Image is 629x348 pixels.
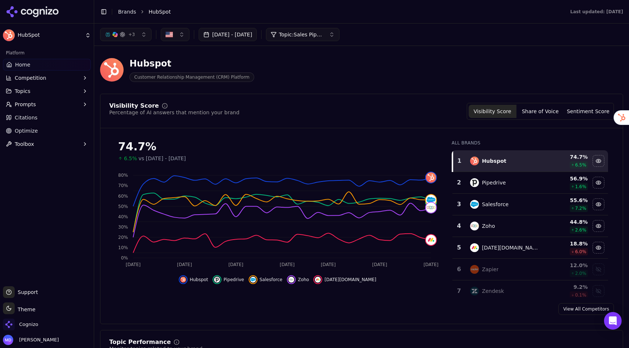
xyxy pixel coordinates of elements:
span: Home [15,61,30,68]
span: [DATE][DOMAIN_NAME] [324,277,376,283]
img: pipedrive [214,277,220,283]
button: Hide hubspot data [593,155,604,167]
tspan: [DATE] [423,262,438,267]
button: [DATE] - [DATE] [199,28,257,41]
span: Topic: Sales Pipeline Management & Deal Tracking [279,31,323,38]
tspan: 10% [118,245,128,250]
img: monday.com [470,243,479,252]
tr: 6zapierZapier12.0%2.0%Show zapier data [452,259,608,280]
tspan: 30% [118,225,128,230]
img: HubSpot [3,29,15,41]
button: Hide zoho data [287,275,309,284]
img: Cognizo [3,319,15,330]
div: 7 [455,287,463,295]
div: Zoho [482,222,495,230]
img: zoho [426,202,436,213]
div: Pipedrive [482,179,506,186]
button: Show zapier data [593,263,604,275]
img: salesforce [426,195,436,205]
tr: 7zendeskZendesk9.2%0.1%Show zendesk data [452,280,608,302]
div: 2 [455,178,463,187]
img: monday.com [426,235,436,245]
span: Zoho [298,277,309,283]
button: Hide pipedrive data [213,275,244,284]
tspan: [DATE] [280,262,295,267]
button: Toolbox [3,138,91,150]
img: zendesk [470,287,479,295]
tspan: [DATE] [321,262,336,267]
img: hubspot [180,277,186,283]
img: salesforce [470,200,479,209]
div: Hubspot [129,58,254,69]
tspan: [DATE] [177,262,192,267]
span: HubSpot [149,8,171,15]
div: 44.8 % [548,218,588,226]
a: View All Competitors [558,303,614,315]
button: Visibility Score [469,105,516,118]
tspan: 20% [118,235,128,240]
button: Hide pipedrive data [593,177,604,189]
button: Show zendesk data [593,285,604,297]
span: 2.6 % [575,227,586,233]
span: Customer Relationship Management (CRM) Platform [129,72,254,82]
span: Cognizo [19,321,38,328]
div: Hubspot [482,157,506,165]
div: Platform [3,47,91,59]
tspan: 70% [118,183,128,188]
tr: 4zohoZoho44.8%2.6%Hide zoho data [452,215,608,237]
button: Hide salesforce data [593,198,604,210]
img: zoho [288,277,294,283]
tr: 3salesforceSalesforce55.6%7.2%Hide salesforce data [452,194,608,215]
tspan: 0% [121,255,128,261]
a: Home [3,59,91,71]
div: 56.9 % [548,175,588,182]
img: monday.com [315,277,321,283]
span: Hubspot [190,277,208,283]
tspan: 50% [118,204,128,209]
span: + 3 [128,32,135,37]
div: 18.8 % [548,240,588,247]
span: vs [DATE] - [DATE] [139,155,186,162]
tr: 5monday.com[DATE][DOMAIN_NAME]18.8%6.0%Hide monday.com data [452,237,608,259]
img: zapier [470,265,479,274]
div: Open Intercom Messenger [604,312,622,330]
span: [PERSON_NAME] [16,337,59,343]
span: Support [15,288,38,296]
span: Theme [15,306,35,312]
span: Optimize [15,127,38,134]
span: 1.6 % [575,184,586,190]
div: 9.2 % [548,283,588,291]
div: 4 [455,222,463,230]
button: Open organization switcher [3,319,38,330]
a: Citations [3,112,91,123]
button: Prompts [3,98,91,110]
div: 6 [455,265,463,274]
tr: 2pipedrivePipedrive56.9%1.6%Hide pipedrive data [452,172,608,194]
button: Hide monday.com data [313,275,376,284]
button: Hide hubspot data [179,275,208,284]
img: HubSpot [100,58,124,82]
tr: 1hubspotHubspot74.7%6.5%Hide hubspot data [452,150,608,172]
span: Pipedrive [224,277,244,283]
span: Prompts [15,101,36,108]
span: 6.5 % [575,162,586,168]
a: Brands [118,9,136,15]
div: Last updated: [DATE] [570,9,623,15]
tspan: [DATE] [228,262,244,267]
a: Optimize [3,125,91,137]
button: Competition [3,72,91,84]
div: All Brands [452,140,608,146]
span: Topics [15,87,31,95]
img: United States [166,31,173,38]
div: Salesforce [482,201,509,208]
img: pipedrive [470,178,479,187]
div: 3 [455,200,463,209]
div: [DATE][DOMAIN_NAME] [482,244,542,251]
div: Visibility Score [109,103,159,109]
img: hubspot [470,157,479,165]
span: Salesforce [260,277,282,283]
tspan: 80% [118,173,128,178]
nav: breadcrumb [118,8,555,15]
button: Topics [3,85,91,97]
div: 74.7% [118,140,437,153]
